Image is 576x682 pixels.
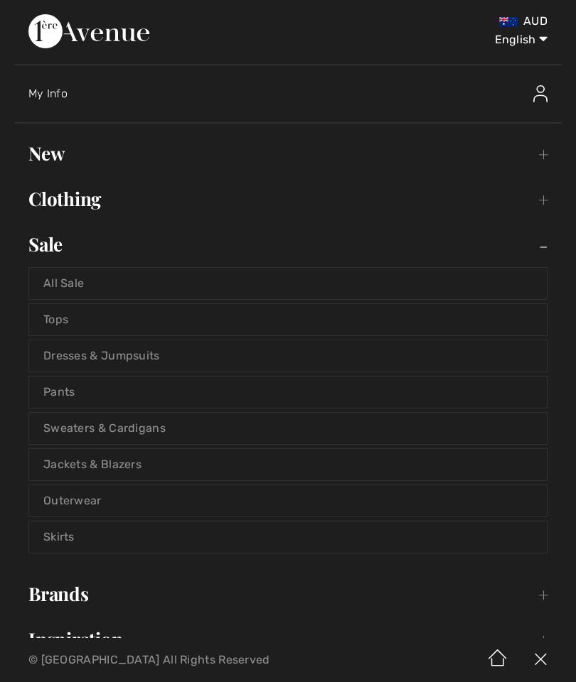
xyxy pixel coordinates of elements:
[340,14,548,28] div: AUD
[519,638,562,682] img: X
[14,229,562,260] a: Sale
[28,87,68,100] span: My Info
[29,521,547,553] a: Skirts
[29,340,547,372] a: Dresses & Jumpsuits
[14,183,562,215] a: Clothing
[29,413,547,444] a: Sweaters & Cardigans
[29,377,547,408] a: Pants
[476,638,519,682] img: Home
[29,485,547,516] a: Outerwear
[28,655,340,665] p: © [GEOGRAPHIC_DATA] All Rights Reserved
[29,449,547,480] a: Jackets & Blazers
[28,14,149,48] img: 1ère Avenue
[29,304,547,335] a: Tops
[29,268,547,299] a: All Sale
[14,624,562,655] a: Inspiration
[14,578,562,610] a: Brands
[14,138,562,169] a: New
[533,85,548,102] img: My Info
